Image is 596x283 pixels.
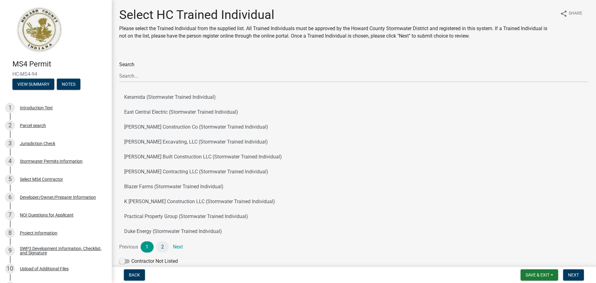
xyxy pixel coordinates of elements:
span: Share [569,10,582,17]
i: share [560,10,567,17]
div: 6 [5,192,15,202]
div: 5 [5,174,15,184]
div: Introduction Text [20,106,53,110]
div: NOI Questions for Applicant [20,213,74,217]
div: 8 [5,228,15,238]
span: Save & Exit [526,272,549,277]
a: 2 [156,241,169,253]
div: 3 [5,139,15,148]
button: Notes [57,79,80,90]
button: K [PERSON_NAME] Construction LLC (Stormwater Trained Individual) [119,194,589,209]
button: Duke Energy (Stormwater Trained Individual) [119,224,589,239]
span: Back [129,272,140,277]
nav: Page navigation [119,241,589,253]
button: View Summary [12,79,54,90]
label: Contractor Not Listed [119,258,178,265]
div: SWP3 Development Information, Checklist, and Signature [20,246,102,255]
h1: Select HC Trained Individual [119,7,555,22]
button: Save & Exit [521,269,558,281]
span: HC-MS4-94 [12,71,99,77]
img: Howard County, Indiana [12,7,65,53]
button: Back [124,269,145,281]
button: East Central Electric (Stormwater Trained Individual) [119,105,589,120]
p: Please select the Trained Individual from the supplied list. All Trained Individuals must be appr... [119,25,555,40]
h4: MS4 Permit [12,60,107,69]
div: Project Information [20,231,57,235]
input: Search... [119,70,589,82]
label: Search [119,62,134,67]
wm-modal-confirm: Notes [57,82,80,87]
div: Parcel search [20,123,46,128]
div: 4 [5,156,15,166]
button: shareShare [555,7,587,20]
div: 1 [5,103,15,113]
button: [PERSON_NAME] Excavating, LLC (Stormwater Trained Individual) [119,135,589,149]
wm-modal-confirm: Summary [12,82,54,87]
div: 7 [5,210,15,220]
button: [PERSON_NAME] Built Construction LLC (Stormwater Trained Individual) [119,149,589,164]
div: 9 [5,246,15,256]
button: [PERSON_NAME] Construction Co (Stormwater Trained Individual) [119,120,589,135]
a: Next [171,241,184,253]
button: Blazer Farms (Stormwater Trained Individual) [119,179,589,194]
div: Upload of Additional Files [20,267,69,271]
button: Keramida (Stormwater Trained Individual) [119,90,589,105]
div: Jurisdiction Check [20,141,55,146]
div: 10 [5,264,15,274]
button: [PERSON_NAME] Contracting LLC (Stormwater Trained Individual) [119,164,589,179]
div: 2 [5,121,15,130]
div: Select MS4 Contractor [20,177,63,181]
div: Developer/Owner/Preparer Information [20,195,96,199]
button: Next [563,269,584,281]
div: Stormwater Permits Information [20,159,83,163]
button: Practical Property Group (Stormwater Trained Individual) [119,209,589,224]
span: Next [568,272,579,277]
a: 1 [141,241,154,253]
